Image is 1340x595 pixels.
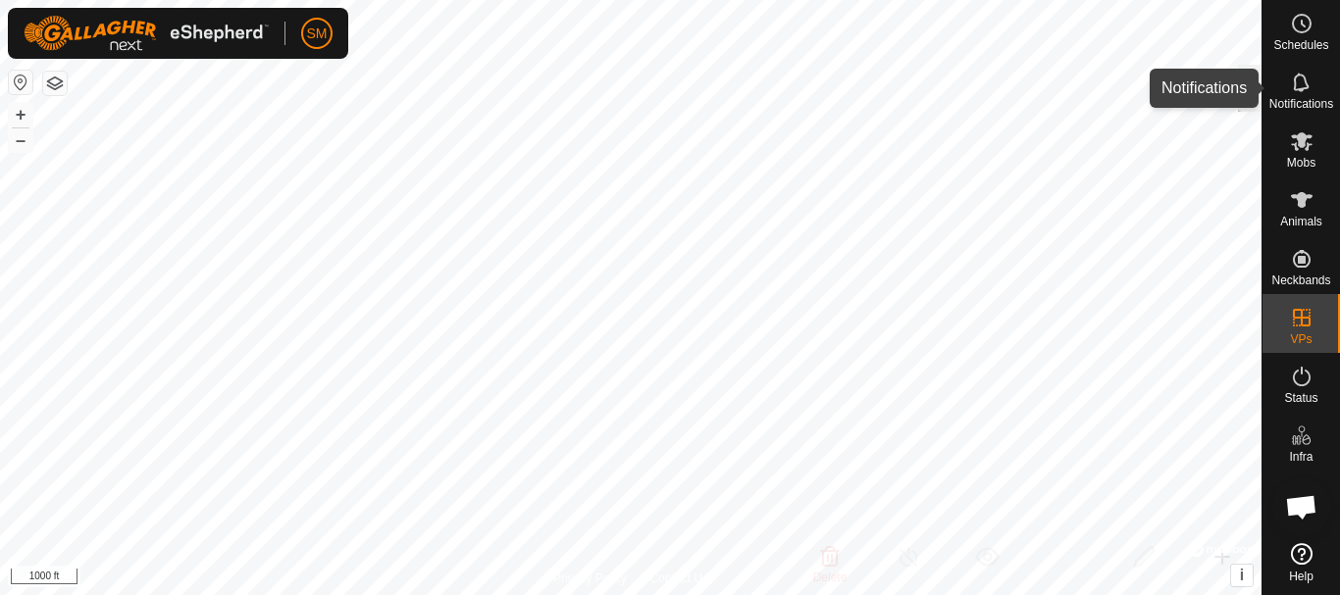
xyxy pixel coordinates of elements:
span: Notifications [1269,98,1333,110]
span: Status [1284,392,1317,404]
span: Animals [1280,216,1322,227]
span: Mobs [1287,157,1315,169]
span: Neckbands [1271,274,1330,286]
button: + [9,103,32,126]
button: Reset Map [9,71,32,94]
div: Open chat [1272,477,1331,536]
span: Schedules [1273,39,1328,51]
span: Infra [1289,451,1313,463]
a: Contact Us [650,570,708,587]
span: i [1240,567,1244,583]
button: Map Layers [43,72,67,95]
span: SM [307,24,328,44]
button: – [9,128,32,152]
img: Gallagher Logo [24,16,269,51]
a: Help [1263,535,1340,590]
span: VPs [1290,333,1312,345]
a: Privacy Policy [553,570,627,587]
button: i [1231,565,1253,586]
span: Help [1289,570,1314,582]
